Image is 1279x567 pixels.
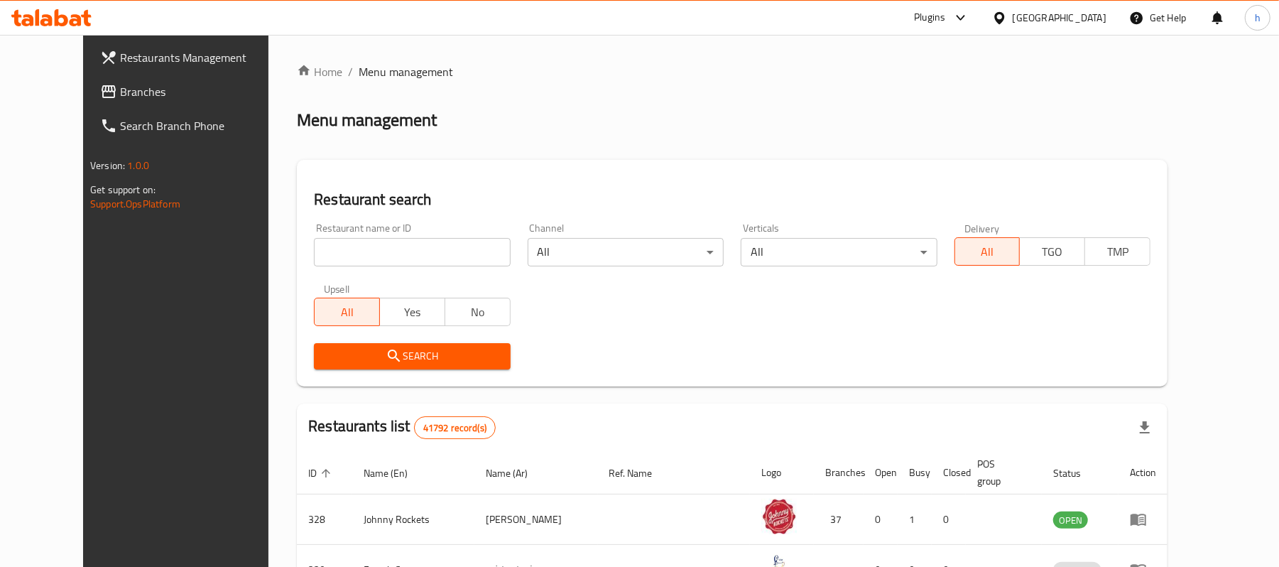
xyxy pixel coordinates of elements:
[386,302,440,323] span: Yes
[1053,512,1088,529] span: OPEN
[1053,512,1088,529] div: OPEN
[415,421,495,435] span: 41792 record(s)
[89,75,297,109] a: Branches
[1119,451,1168,495] th: Action
[320,302,374,323] span: All
[297,63,342,80] a: Home
[977,455,1025,490] span: POS group
[528,238,724,266] div: All
[914,9,945,26] div: Plugins
[352,495,474,545] td: Johnny Rockets
[1130,511,1156,528] div: Menu
[1084,237,1150,266] button: TMP
[297,63,1168,80] nav: breadcrumb
[120,117,285,134] span: Search Branch Phone
[314,298,380,326] button: All
[451,302,505,323] span: No
[814,451,864,495] th: Branches
[297,109,437,131] h2: Menu management
[90,195,180,213] a: Support.OpsPlatform
[364,465,426,482] span: Name (En)
[814,495,864,545] td: 37
[750,451,814,495] th: Logo
[127,156,149,175] span: 1.0.0
[297,495,352,545] td: 328
[308,465,335,482] span: ID
[89,40,297,75] a: Restaurants Management
[1019,237,1085,266] button: TGO
[864,495,898,545] td: 0
[324,283,350,293] label: Upsell
[964,223,1000,233] label: Delivery
[932,495,966,545] td: 0
[1128,411,1162,445] div: Export file
[864,451,898,495] th: Open
[90,180,156,199] span: Get support on:
[445,298,511,326] button: No
[359,63,453,80] span: Menu management
[1091,242,1145,262] span: TMP
[1053,465,1099,482] span: Status
[325,347,499,365] span: Search
[348,63,353,80] li: /
[1025,242,1079,262] span: TGO
[1255,10,1261,26] span: h
[120,49,285,66] span: Restaurants Management
[486,465,546,482] span: Name (Ar)
[89,109,297,143] a: Search Branch Phone
[120,83,285,100] span: Branches
[308,416,496,439] h2: Restaurants list
[379,298,445,326] button: Yes
[761,499,797,534] img: Johnny Rockets
[474,495,598,545] td: [PERSON_NAME]
[609,465,671,482] span: Ref. Name
[314,343,510,369] button: Search
[954,237,1021,266] button: All
[932,451,966,495] th: Closed
[898,451,932,495] th: Busy
[961,242,1015,262] span: All
[741,238,937,266] div: All
[314,189,1150,210] h2: Restaurant search
[898,495,932,545] td: 1
[414,416,496,439] div: Total records count
[90,156,125,175] span: Version:
[314,238,510,266] input: Search for restaurant name or ID..
[1013,10,1106,26] div: [GEOGRAPHIC_DATA]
